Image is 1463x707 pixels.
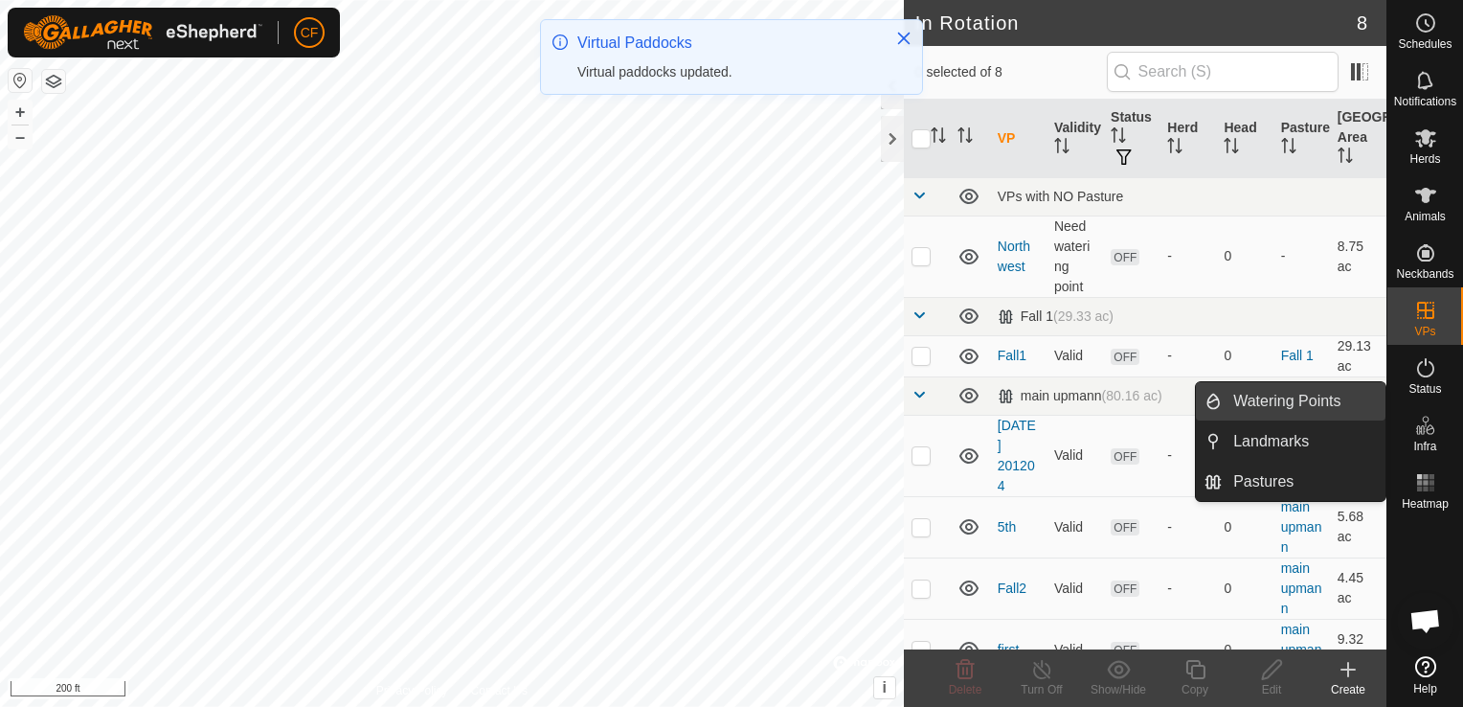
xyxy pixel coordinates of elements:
span: Status [1408,383,1441,395]
span: (29.33 ac) [1053,308,1114,324]
span: VPs [1414,326,1435,337]
span: CF [301,23,319,43]
h2: In Rotation [915,11,1357,34]
td: Valid [1047,496,1103,558]
a: Watering Points [1222,382,1385,421]
a: Fall 1 [1281,348,1314,363]
div: - [1167,246,1208,266]
span: (80.16 ac) [1102,388,1162,403]
div: VPs with NO Pasture [998,189,1379,204]
div: Virtual paddocks updated. [577,62,876,82]
span: Neckbands [1396,268,1453,280]
span: Herds [1409,153,1440,165]
button: – [9,125,32,148]
td: 8.75 ac [1330,216,1386,297]
td: Need watering point [1047,216,1103,297]
span: Delete [949,683,982,696]
img: Gallagher Logo [23,15,262,50]
span: OFF [1111,581,1139,597]
td: 4.45 ac [1330,558,1386,619]
div: - [1167,640,1208,660]
div: Virtual Paddocks [577,32,876,55]
th: Pasture [1273,100,1330,178]
a: main upmann [1281,499,1322,555]
a: Northwest [998,239,1030,274]
span: Schedules [1398,38,1452,50]
div: Turn Off [1003,681,1080,698]
th: Validity [1047,100,1103,178]
span: Heatmap [1402,498,1449,510]
td: 5.68 ac [1330,496,1386,558]
th: Head [1216,100,1272,178]
span: Infra [1413,441,1436,452]
button: Reset Map [9,69,32,92]
p-sorticon: Activate to sort [1338,150,1353,166]
a: Pastures [1222,463,1385,501]
button: Close [890,25,917,52]
button: + [9,101,32,124]
div: Create [1310,681,1386,698]
div: - [1167,445,1208,466]
div: - [1167,579,1208,599]
span: i [883,679,887,696]
input: Search (S) [1107,52,1339,92]
span: Help [1413,683,1437,695]
li: Pastures [1196,463,1385,501]
a: Fall1 [998,348,1026,363]
th: Herd [1159,100,1216,178]
a: [DATE] 201204 [998,418,1036,493]
div: - [1167,346,1208,366]
div: Copy [1157,681,1233,698]
p-sorticon: Activate to sort [931,130,946,146]
li: Watering Points [1196,382,1385,421]
a: Open chat [1397,592,1454,650]
td: 0 [1216,216,1272,297]
td: 0 [1216,335,1272,376]
a: Help [1387,649,1463,702]
a: main upmann [1281,560,1322,616]
td: Valid [1047,619,1103,680]
p-sorticon: Activate to sort [1281,141,1296,156]
span: OFF [1111,642,1139,658]
div: Edit [1233,681,1310,698]
span: 8 [1357,9,1367,37]
div: - [1167,517,1208,537]
div: Fall 1 [998,308,1114,325]
button: Map Layers [42,70,65,93]
a: Landmarks [1222,422,1385,461]
div: main upmann [998,388,1162,404]
td: 0 [1216,558,1272,619]
span: 0 selected of 8 [915,62,1107,82]
td: Valid [1047,335,1103,376]
a: 5th [998,519,1016,535]
a: Privacy Policy [376,682,448,699]
p-sorticon: Activate to sort [957,130,973,146]
a: Fall2 [998,581,1026,596]
td: Valid [1047,558,1103,619]
th: VP [990,100,1047,178]
div: Show/Hide [1080,681,1157,698]
span: OFF [1111,349,1139,365]
td: 29.13 ac [1330,335,1386,376]
a: main upmann [1281,622,1322,677]
td: Valid [1047,415,1103,496]
p-sorticon: Activate to sort [1054,141,1069,156]
td: 0 [1216,619,1272,680]
th: Status [1103,100,1159,178]
th: [GEOGRAPHIC_DATA] Area [1330,100,1386,178]
span: Animals [1405,211,1446,222]
span: OFF [1111,519,1139,536]
p-sorticon: Activate to sort [1111,130,1126,146]
p-sorticon: Activate to sort [1224,141,1239,156]
span: Notifications [1394,96,1456,107]
a: first [998,642,1020,657]
td: 0 [1216,496,1272,558]
span: Pastures [1233,470,1294,493]
p-sorticon: Activate to sort [1167,141,1182,156]
span: Watering Points [1233,390,1340,413]
td: 9.32 ac [1330,619,1386,680]
td: - [1273,216,1330,297]
span: OFF [1111,448,1139,465]
button: i [874,677,895,698]
a: Contact Us [471,682,528,699]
